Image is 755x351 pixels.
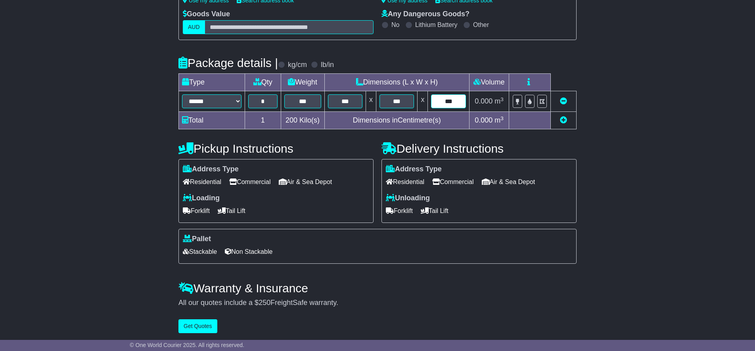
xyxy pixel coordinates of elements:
a: Add new item [560,116,567,124]
td: Kilo(s) [281,112,324,129]
td: Weight [281,74,324,91]
h4: Warranty & Insurance [178,282,577,295]
label: Pallet [183,235,211,244]
td: Dimensions in Centimetre(s) [324,112,469,129]
label: Lithium Battery [415,21,458,29]
span: Commercial [229,176,270,188]
h4: Delivery Instructions [381,142,577,155]
span: Residential [386,176,424,188]
td: Qty [245,74,281,91]
label: No [391,21,399,29]
button: Get Quotes [178,319,217,333]
span: Residential [183,176,221,188]
div: All our quotes include a $ FreightSafe warranty. [178,299,577,307]
span: Air & Sea Depot [279,176,332,188]
span: © One World Courier 2025. All rights reserved. [130,342,244,348]
span: 250 [259,299,270,307]
span: Forklift [386,205,413,217]
label: kg/cm [288,61,307,69]
label: Address Type [386,165,442,174]
label: Any Dangerous Goods? [381,10,469,19]
label: Unloading [386,194,430,203]
td: Dimensions (L x W x H) [324,74,469,91]
h4: Package details | [178,56,278,69]
label: Loading [183,194,220,203]
td: x [366,91,376,112]
span: Stackable [183,246,217,258]
sup: 3 [500,115,504,121]
span: 0.000 [475,116,492,124]
td: Volume [469,74,509,91]
span: Commercial [432,176,473,188]
a: Remove this item [560,97,567,105]
span: 200 [286,116,297,124]
span: 0.000 [475,97,492,105]
span: Forklift [183,205,210,217]
span: m [494,116,504,124]
label: Address Type [183,165,239,174]
td: Type [179,74,245,91]
sup: 3 [500,96,504,102]
label: lb/in [321,61,334,69]
label: AUD [183,20,205,34]
span: Tail Lift [218,205,245,217]
label: Other [473,21,489,29]
h4: Pickup Instructions [178,142,374,155]
span: Air & Sea Depot [482,176,535,188]
span: Non Stackable [225,246,272,258]
td: Total [179,112,245,129]
td: x [418,91,428,112]
label: Goods Value [183,10,230,19]
span: m [494,97,504,105]
span: Tail Lift [421,205,448,217]
td: 1 [245,112,281,129]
